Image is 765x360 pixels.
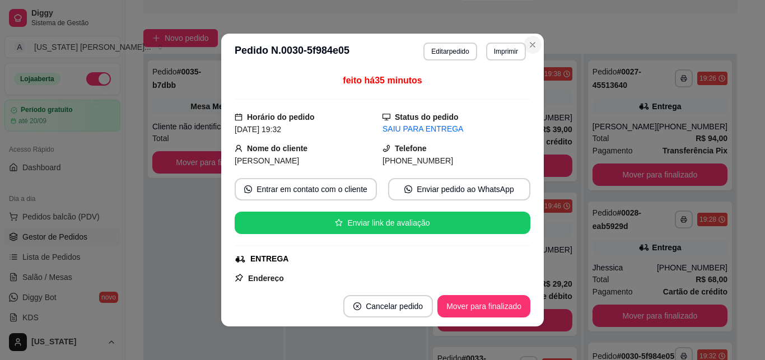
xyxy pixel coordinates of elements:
span: desktop [382,113,390,121]
button: starEnviar link de avaliação [235,212,530,234]
span: pushpin [235,273,244,282]
h3: Pedido N. 0030-5f984e05 [235,43,349,60]
span: [PHONE_NUMBER] [382,156,453,165]
button: whats-appEntrar em contato com o cliente [235,178,377,200]
button: close-circleCancelar pedido [343,295,433,317]
strong: Horário do pedido [247,113,315,121]
div: ENTREGA [250,253,288,265]
button: whats-appEnviar pedido ao WhatsApp [388,178,530,200]
button: Imprimir [486,43,526,60]
span: phone [382,144,390,152]
span: close-circle [353,302,361,310]
span: [DATE] 19:32 [235,125,281,134]
strong: Endereço [248,274,284,283]
span: whats-app [404,185,412,193]
button: Editarpedido [423,43,477,60]
strong: Telefone [395,144,427,153]
span: star [335,219,343,227]
button: Mover para finalizado [437,295,530,317]
div: SAIU PARA ENTREGA [382,123,530,135]
span: feito há 35 minutos [343,76,422,85]
button: Close [524,36,542,54]
strong: Status do pedido [395,113,459,121]
span: calendar [235,113,242,121]
span: whats-app [244,185,252,193]
strong: Nome do cliente [247,144,307,153]
span: user [235,144,242,152]
span: [PERSON_NAME] [235,156,299,165]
